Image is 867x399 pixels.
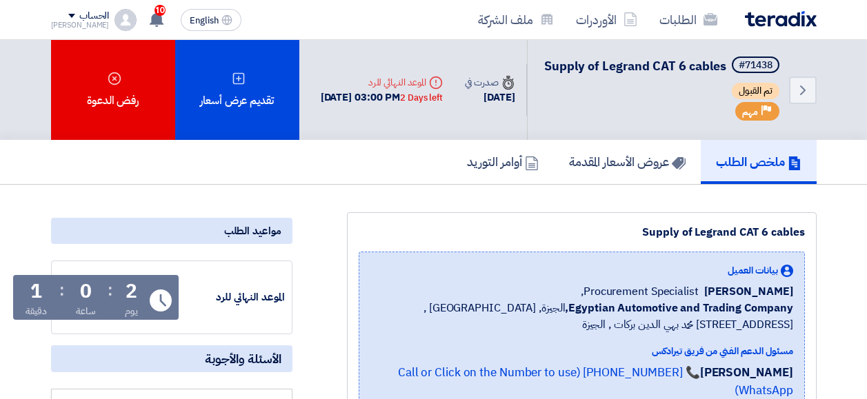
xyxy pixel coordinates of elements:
div: ساعة [76,304,96,318]
h5: ملخص الطلب [716,154,801,170]
div: الموعد النهائي للرد [181,289,285,305]
div: [DATE] [465,90,515,105]
div: الموعد النهائي للرد [321,75,443,90]
b: Egyptian Automotive and Trading Company, [565,300,793,316]
span: تم القبول [732,83,779,99]
h5: Supply of Legrand CAT 6 cables [544,57,782,76]
div: مسئول الدعم الفني من فريق تيرادكس [370,344,793,358]
div: #71438 [739,61,773,70]
a: عروض الأسعار المقدمة [554,140,701,184]
div: 0 [80,282,92,301]
h5: أوامر التوريد [467,154,539,170]
div: يوم [125,304,138,318]
div: 1 [30,282,42,301]
span: Procurement Specialist, [581,283,699,300]
a: 📞 [PHONE_NUMBER] (Call or Click on the Number to use WhatsApp) [398,364,793,399]
div: مواعيد الطلب [51,218,292,244]
h5: عروض الأسعار المقدمة [569,154,686,170]
span: [PERSON_NAME] [704,283,793,300]
div: رفض الدعوة [51,40,175,140]
a: ملخص الطلب [701,140,817,184]
div: : [59,278,64,303]
div: تقديم عرض أسعار [175,40,299,140]
a: الأوردرات [565,3,648,36]
img: Teradix logo [745,11,817,27]
div: الحساب [79,10,109,22]
div: دقيقة [26,304,47,318]
div: 2 Days left [400,91,443,105]
div: [DATE] 03:00 PM [321,90,443,105]
div: : [108,278,112,303]
div: صدرت في [465,75,515,90]
span: الجيزة, [GEOGRAPHIC_DATA] ,[STREET_ADDRESS] محمد بهي الدين بركات , الجيزة [370,300,793,333]
span: بيانات العميل [728,263,778,278]
strong: [PERSON_NAME] [700,364,793,381]
div: Supply of Legrand CAT 6 cables [359,224,805,241]
button: English [181,9,241,31]
span: English [190,16,219,25]
div: 2 [126,282,137,301]
span: مهم [742,105,758,119]
span: Supply of Legrand CAT 6 cables [544,57,726,75]
img: profile_test.png [114,9,137,31]
a: الطلبات [648,3,728,36]
span: 10 [155,5,166,16]
span: الأسئلة والأجوبة [205,351,281,367]
a: ملف الشركة [467,3,565,36]
a: أوامر التوريد [452,140,554,184]
div: [PERSON_NAME] [51,21,110,29]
